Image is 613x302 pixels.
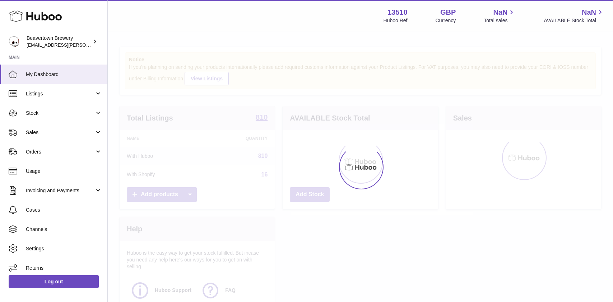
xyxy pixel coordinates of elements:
[26,265,102,272] span: Returns
[544,8,604,24] a: NaN AVAILABLE Stock Total
[26,148,94,155] span: Orders
[484,17,516,24] span: Total sales
[384,17,408,24] div: Huboo Ref
[26,207,102,213] span: Cases
[440,8,456,17] strong: GBP
[26,110,94,117] span: Stock
[387,8,408,17] strong: 13510
[26,187,94,194] span: Invoicing and Payments
[26,129,94,136] span: Sales
[27,42,144,48] span: [EMAIL_ADDRESS][PERSON_NAME][DOMAIN_NAME]
[544,17,604,24] span: AVAILABLE Stock Total
[436,17,456,24] div: Currency
[26,168,102,175] span: Usage
[484,8,516,24] a: NaN Total sales
[26,71,102,78] span: My Dashboard
[582,8,596,17] span: NaN
[493,8,507,17] span: NaN
[26,90,94,97] span: Listings
[9,36,19,47] img: kit.lowe@beavertownbrewery.co.uk
[26,226,102,233] span: Channels
[26,245,102,252] span: Settings
[9,275,99,288] a: Log out
[27,35,91,48] div: Beavertown Brewery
